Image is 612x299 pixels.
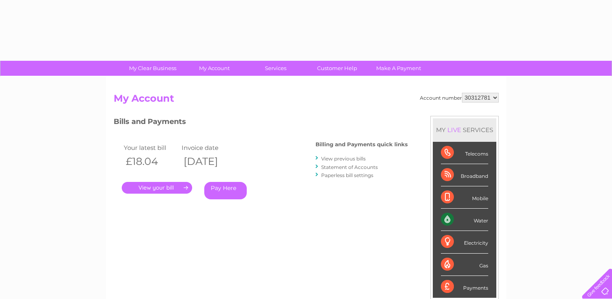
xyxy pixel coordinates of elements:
[321,164,378,170] a: Statement of Accounts
[119,61,186,76] a: My Clear Business
[181,61,248,76] a: My Account
[122,142,180,153] td: Your latest bill
[242,61,309,76] a: Services
[321,172,373,178] a: Paperless bill settings
[304,61,371,76] a: Customer Help
[316,141,408,147] h4: Billing and Payments quick links
[433,118,496,141] div: MY SERVICES
[441,276,488,298] div: Payments
[122,182,192,194] a: .
[441,231,488,253] div: Electricity
[114,116,408,130] h3: Bills and Payments
[441,142,488,164] div: Telecoms
[180,153,238,170] th: [DATE]
[441,186,488,209] div: Mobile
[420,93,499,103] div: Account number
[441,209,488,231] div: Water
[365,61,432,76] a: Make A Payment
[180,142,238,153] td: Invoice date
[446,126,463,134] div: LIVE
[321,156,366,162] a: View previous bills
[204,182,247,199] a: Pay Here
[441,164,488,186] div: Broadband
[441,254,488,276] div: Gas
[114,93,499,108] h2: My Account
[122,153,180,170] th: £18.04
